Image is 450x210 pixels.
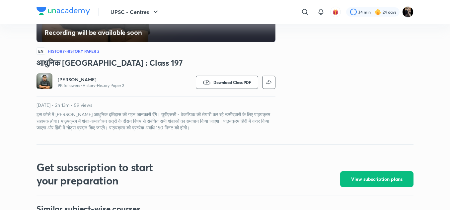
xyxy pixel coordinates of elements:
[37,57,275,68] h3: आधुनिक [GEOGRAPHIC_DATA] : Class 197
[37,47,45,55] span: EN
[37,102,275,108] p: [DATE] • 2h 13m • 59 views
[58,83,124,88] p: 9K followers • History-History Paper 2
[44,28,142,37] h4: Recording will be available soon
[37,73,52,91] a: Avatar
[351,176,403,182] span: View subscription plans
[213,80,251,85] span: Download Class PDF
[333,9,338,15] img: avatar
[330,7,341,17] button: avatar
[37,111,275,131] p: इस कोर्स में [PERSON_NAME] आधुनिक इतिहास की गहन जानकारी देंगे। यूपीएससी - वैकल्पिक की तैयारी कर र...
[37,7,90,15] img: Company Logo
[107,5,164,19] button: UPSC - Centres
[196,76,258,89] button: Download Class PDF
[340,171,413,187] button: View subscription plans
[37,161,173,187] h2: Get subscription to start your preparation
[48,49,99,53] h4: History-History Paper 2
[58,76,124,83] a: [PERSON_NAME]
[37,7,90,17] a: Company Logo
[402,6,413,18] img: amit tripathi
[37,73,52,89] img: Avatar
[375,9,381,15] img: streak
